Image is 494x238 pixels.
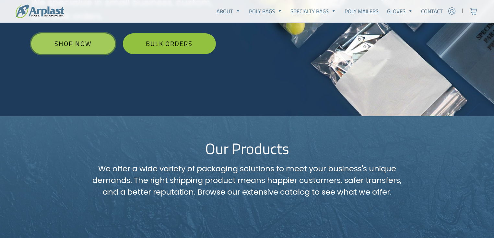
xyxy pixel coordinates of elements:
a: Shop Now [31,33,115,54]
a: Gloves [383,5,417,17]
a: Poly Bags [245,5,287,17]
span: | [462,7,464,15]
a: Poly Mailers [340,5,383,17]
a: About [212,5,245,17]
p: We offer a wide variety of packaging solutions to meet your business's unique demands. The right ... [89,163,405,198]
h2: Our Products [37,140,457,158]
img: logo [16,4,64,18]
a: Specialty Bags [287,5,341,17]
a: Bulk Orders [123,33,216,54]
a: Contact [417,5,447,17]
